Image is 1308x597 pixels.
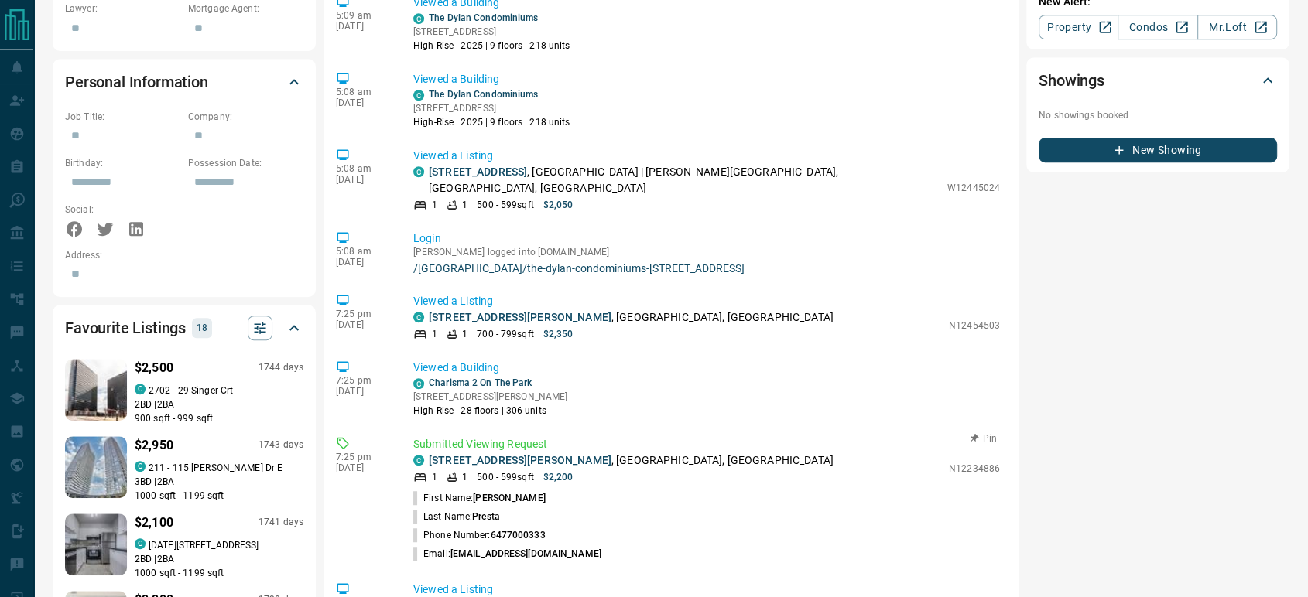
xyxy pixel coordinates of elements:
p: Email: [413,547,601,561]
div: Showings [1039,62,1277,99]
a: Favourited listing$2,5001744 dayscondos.ca2702 - 29 Singer Crt2BD |2BA900 sqft - 999 sqft [65,356,303,425]
p: 5:08 am [336,246,390,257]
p: [DATE] [336,462,390,473]
p: [STREET_ADDRESS] [413,101,570,115]
p: [DATE] [336,174,390,185]
p: High-Rise | 2025 | 9 floors | 218 units [413,115,570,129]
p: Social: [65,203,180,217]
p: N12234886 [949,462,1000,476]
p: 1 [462,470,467,484]
p: 7:25 pm [336,452,390,462]
p: Phone Number: [413,528,546,542]
p: W12445024 [947,181,1000,195]
p: Viewed a Building [413,360,1000,376]
p: Viewed a Listing [413,148,1000,164]
a: Favourited listing$2,9501743 dayscondos.ca211 - 115 [PERSON_NAME] Dr E3BD |2BA1000 sqft - 1199 sqft [65,433,303,503]
p: 18 [197,319,207,336]
p: No showings booked [1039,108,1277,122]
button: Pin [961,432,1006,445]
p: High-Rise | 2025 | 9 floors | 218 units [413,39,570,53]
p: [DATE] [336,21,390,32]
p: 2 BD | 2 BA [135,397,303,411]
a: The Dylan Condominiums [429,89,538,100]
p: 1744 days [259,361,303,374]
p: 1000 sqft - 1199 sqft [135,489,303,503]
p: [DATE] [336,319,390,330]
div: condos.ca [413,90,424,101]
p: N12454503 [949,319,1000,333]
h2: Personal Information [65,70,208,94]
p: 1 [432,327,437,341]
p: 1000 sqft - 1199 sqft [135,566,303,580]
span: [PERSON_NAME] [473,493,545,503]
p: $2,050 [543,198,574,212]
p: Possession Date: [188,156,303,170]
p: First Name: [413,491,546,505]
p: [PERSON_NAME] logged into [DOMAIN_NAME] [413,247,1000,258]
p: , [GEOGRAPHIC_DATA] | [PERSON_NAME][GEOGRAPHIC_DATA], [GEOGRAPHIC_DATA], [GEOGRAPHIC_DATA] [429,164,940,196]
p: Job Title: [65,110,180,124]
p: Company: [188,110,303,124]
p: 2 BD | 2 BA [135,552,303,566]
p: 2702 - 29 Singer Crt [149,384,233,397]
p: Submitted Viewing Request [413,436,1000,452]
p: Birthday: [65,156,180,170]
p: 1 [432,198,437,212]
p: 1 [462,327,467,341]
a: /[GEOGRAPHIC_DATA]/the-dylan-condominiums-[STREET_ADDRESS] [413,262,1000,275]
a: Condos [1118,15,1197,39]
p: [STREET_ADDRESS][PERSON_NAME] [413,390,567,404]
p: 211 - 115 [PERSON_NAME] Dr E [149,461,282,475]
p: [STREET_ADDRESS] [413,25,570,39]
p: 7:25 pm [336,309,390,319]
p: $2,950 [135,436,173,455]
p: 1741 days [259,516,303,529]
div: condos.ca [135,538,146,549]
div: condos.ca [135,461,146,472]
p: , [GEOGRAPHIC_DATA], [GEOGRAPHIC_DATA] [429,309,834,326]
p: 3 BD | 2 BA [135,475,303,489]
div: condos.ca [413,455,424,466]
p: Viewed a Building [413,71,1000,87]
p: 700 - 799 sqft [477,327,533,341]
p: [DATE] [336,386,390,397]
p: 1 [432,470,437,484]
a: [STREET_ADDRESS] [429,165,527,178]
p: Login [413,230,1000,247]
span: Presta [472,511,500,522]
div: Favourite Listings18 [65,309,303,346]
p: [DATE] [336,257,390,268]
p: 1743 days [259,438,303,452]
p: 1 [462,198,467,212]
a: Mr.Loft [1197,15,1277,39]
a: Charisma 2 On The Park [429,377,532,388]
p: $2,500 [135,359,173,377]
h2: Favourite Listings [65,316,186,340]
img: Favourited listing [50,513,143,575]
div: condos.ca [413,166,424,177]
p: 7:25 pm [336,375,390,386]
button: New Showing [1039,138,1277,162]
p: 500 - 599 sqft [477,198,533,212]
p: [DATE] [336,97,390,108]
h2: Showings [1039,68,1104,93]
div: condos.ca [413,312,424,322]
p: , [GEOGRAPHIC_DATA], [GEOGRAPHIC_DATA] [429,452,834,469]
div: condos.ca [413,378,424,389]
a: Property [1039,15,1118,39]
span: [EMAIL_ADDRESS][DOMAIN_NAME] [450,548,601,559]
p: $2,350 [543,327,574,341]
a: Favourited listing$2,1001741 dayscondos.ca[DATE][STREET_ADDRESS]2BD |2BA1000 sqft - 1199 sqft [65,510,303,580]
p: [DATE][STREET_ADDRESS] [149,538,259,552]
p: Viewed a Listing [413,293,1000,309]
span: 6477000333 [490,530,545,541]
p: Last Name: [413,510,500,524]
img: Favourited listing [50,436,143,498]
a: The Dylan Condominiums [429,12,538,23]
a: [STREET_ADDRESS][PERSON_NAME] [429,454,611,466]
p: 5:08 am [336,163,390,174]
a: [STREET_ADDRESS][PERSON_NAME] [429,311,611,323]
p: $2,200 [543,470,574,484]
img: Favourited listing [50,359,143,421]
p: 500 - 599 sqft [477,470,533,484]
